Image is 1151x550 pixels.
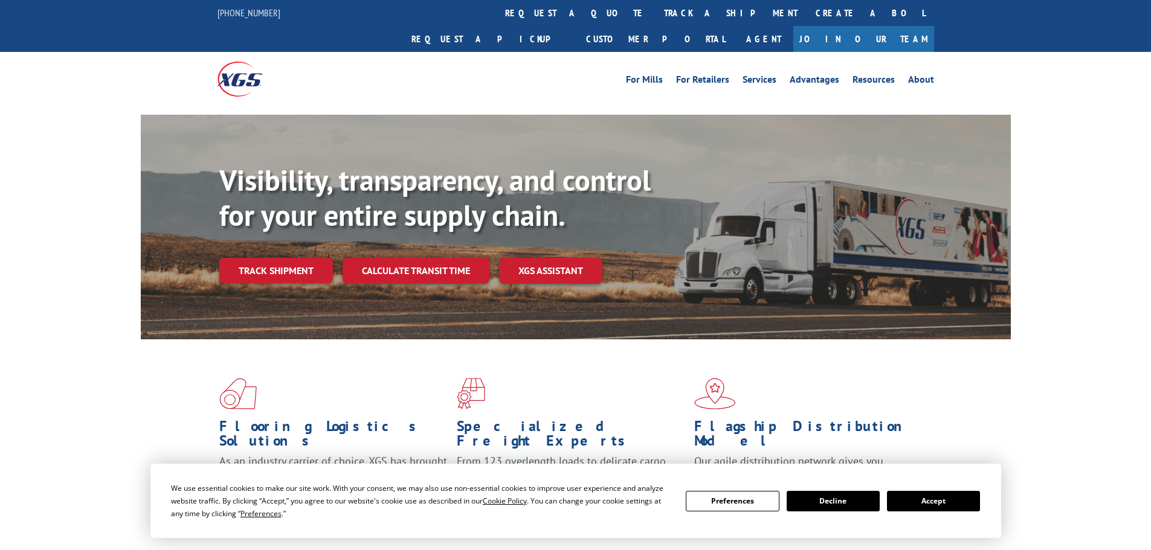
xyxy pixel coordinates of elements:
[626,75,663,88] a: For Mills
[219,161,651,234] b: Visibility, transparency, and control for your entire supply chain.
[887,491,980,511] button: Accept
[150,464,1001,538] div: Cookie Consent Prompt
[908,75,934,88] a: About
[171,482,671,520] div: We use essential cookies to make our site work. With your consent, we may also use non-essential ...
[240,508,282,519] span: Preferences
[343,258,489,284] a: Calculate transit time
[483,496,527,506] span: Cookie Policy
[793,26,934,52] a: Join Our Team
[219,454,447,497] span: As an industry carrier of choice, XGS has brought innovation and dedication to flooring logistics...
[577,26,734,52] a: Customer Portal
[790,75,839,88] a: Advantages
[457,378,485,409] img: xgs-icon-focused-on-flooring-red
[219,258,333,283] a: Track shipment
[499,258,602,284] a: XGS ASSISTANT
[743,75,776,88] a: Services
[457,454,685,508] p: From 123 overlength loads to delicate cargo, our experienced staff knows the best way to move you...
[218,7,280,19] a: [PHONE_NUMBER]
[787,491,880,511] button: Decline
[457,419,685,454] h1: Specialized Freight Experts
[219,378,257,409] img: xgs-icon-total-supply-chain-intelligence-red
[694,419,923,454] h1: Flagship Distribution Model
[853,75,895,88] a: Resources
[694,454,917,482] span: Our agile distribution network gives you nationwide inventory management on demand.
[734,26,793,52] a: Agent
[694,378,736,409] img: xgs-icon-flagship-distribution-model-red
[402,26,577,52] a: Request a pickup
[686,491,779,511] button: Preferences
[676,75,729,88] a: For Retailers
[219,419,448,454] h1: Flooring Logistics Solutions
